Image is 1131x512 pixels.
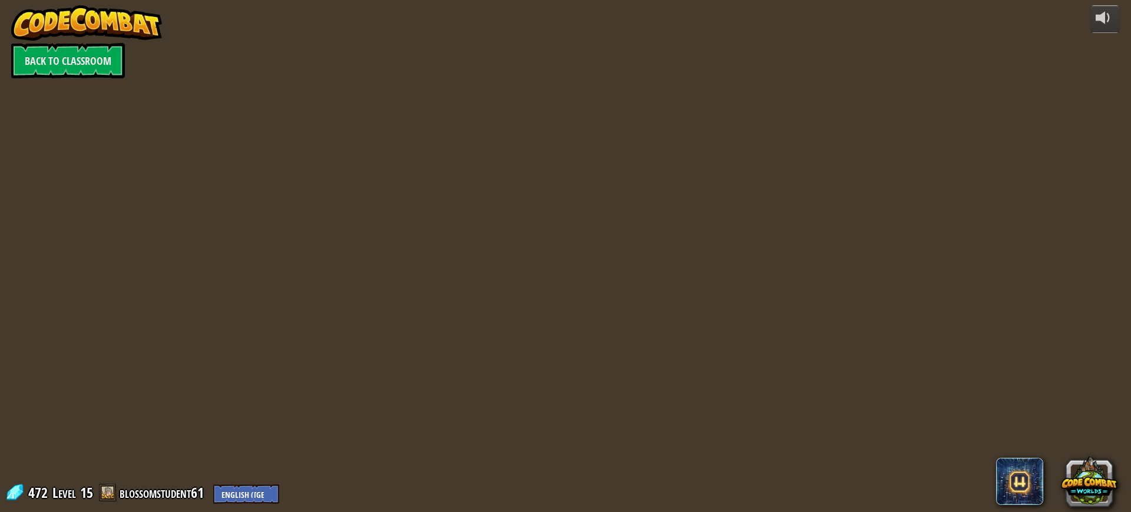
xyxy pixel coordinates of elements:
img: CodeCombat - Learn how to code by playing a game [11,5,162,41]
a: blossomstudent61 [120,483,207,502]
a: Back to Classroom [11,43,125,78]
span: 472 [28,483,51,502]
span: 15 [80,483,93,502]
span: Level [52,483,76,503]
button: Adjust volume [1090,5,1120,33]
